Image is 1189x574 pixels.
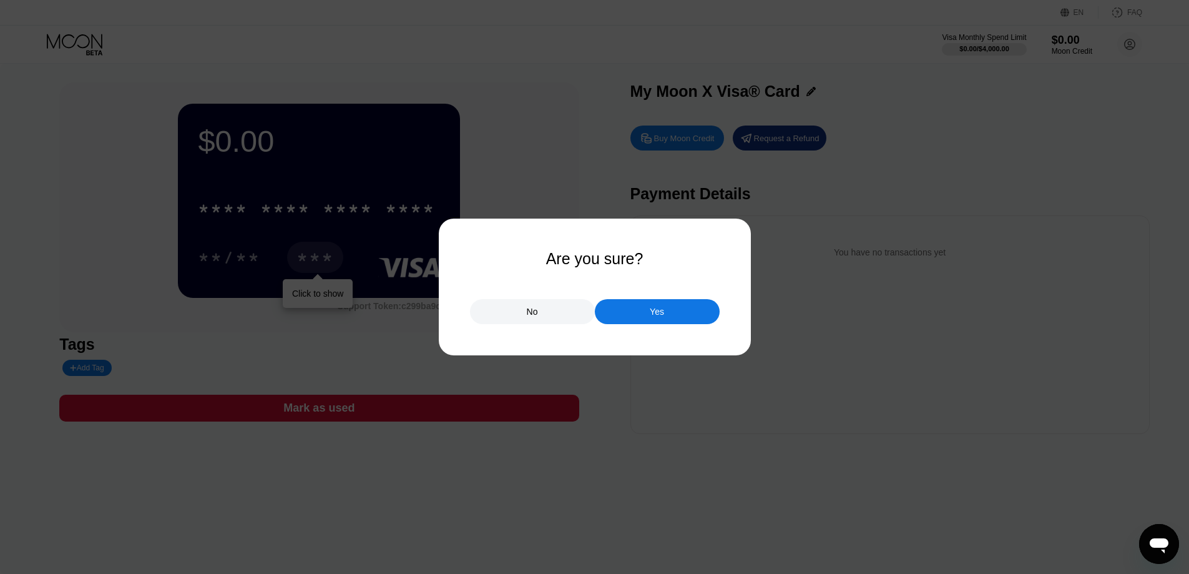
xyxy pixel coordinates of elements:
[546,250,643,268] div: Are you sure?
[527,306,538,317] div: No
[1139,524,1179,564] iframe: Button to launch messaging window
[470,299,595,324] div: No
[595,299,720,324] div: Yes
[650,306,664,317] div: Yes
